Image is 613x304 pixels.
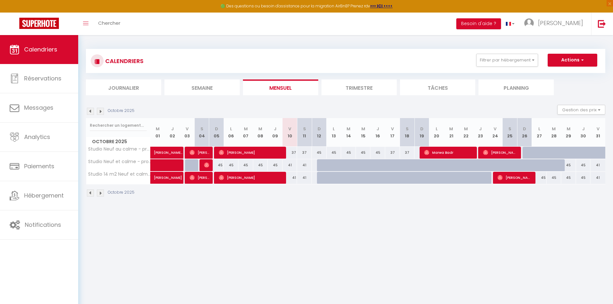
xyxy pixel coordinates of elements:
img: logout [598,20,606,28]
th: 01 [151,118,165,147]
div: 45 [268,159,283,171]
abbr: D [420,126,423,132]
abbr: J [582,126,585,132]
abbr: M [347,126,350,132]
th: 05 [209,118,224,147]
a: ... [PERSON_NAME] [519,13,591,35]
th: 03 [180,118,195,147]
span: [PERSON_NAME] [190,146,209,159]
div: 45 [532,172,547,184]
p: Octobre 2025 [108,108,135,114]
div: 45 [327,147,341,159]
abbr: M [258,126,262,132]
abbr: V [391,126,394,132]
li: Journalier [86,79,161,95]
abbr: M [156,126,160,132]
abbr: V [494,126,497,132]
span: [PERSON_NAME] [219,171,283,184]
button: Gestion des prix [557,105,605,115]
abbr: L [436,126,438,132]
div: 37 [283,147,297,159]
span: Analytics [24,133,50,141]
div: 45 [238,159,253,171]
th: 25 [503,118,517,147]
span: [PERSON_NAME] [538,19,583,27]
div: 45 [356,147,371,159]
a: >>> ICI <<<< [370,3,393,9]
span: Studio Neuf et calme - prox gare (1) [87,159,152,164]
img: Super Booking [19,18,59,29]
li: Planning [478,79,554,95]
button: Filtrer par hébergement [476,54,538,67]
div: 45 [576,172,591,184]
div: 37 [400,147,415,159]
th: 13 [327,118,341,147]
th: 18 [400,118,415,147]
abbr: V [597,126,599,132]
div: 45 [224,159,238,171]
span: Studio 14 m2 Neuf et calme - prox gare (2) [87,172,152,177]
abbr: J [479,126,482,132]
th: 28 [547,118,562,147]
div: 41 [297,172,312,184]
abbr: L [333,126,335,132]
th: 07 [238,118,253,147]
span: Studio Neuf au calme - prox gare (3) [87,147,152,152]
span: Chercher [98,20,120,26]
th: 21 [444,118,459,147]
div: 41 [283,159,297,171]
span: [PERSON_NAME] [497,171,532,184]
a: [PERSON_NAME] [151,172,165,184]
span: Hébergement [24,191,64,199]
abbr: D [523,126,526,132]
abbr: S [200,126,203,132]
div: 45 [576,159,591,171]
li: Trimestre [321,79,397,95]
div: 45 [561,159,576,171]
div: 45 [209,159,224,171]
th: 02 [165,118,180,147]
abbr: D [318,126,321,132]
th: 16 [370,118,385,147]
span: Octobre 2025 [86,137,150,146]
input: Rechercher un logement... [90,120,147,131]
li: Tâches [400,79,475,95]
abbr: L [230,126,232,132]
th: 09 [268,118,283,147]
div: 45 [253,159,268,171]
th: 10 [283,118,297,147]
span: [PERSON_NAME] [483,146,517,159]
th: 14 [341,118,356,147]
th: 26 [517,118,532,147]
abbr: S [406,126,409,132]
div: 41 [297,159,312,171]
span: Marwa Badr [424,146,473,159]
abbr: L [538,126,540,132]
th: 22 [459,118,473,147]
abbr: J [376,126,379,132]
th: 17 [385,118,400,147]
abbr: M [464,126,468,132]
span: [PERSON_NAME] [190,171,209,184]
span: Réservations [24,74,61,82]
span: Paiements [24,162,54,170]
div: 45 [370,147,385,159]
span: [PERSON_NAME] (Webportage) [154,143,183,155]
button: Besoin d'aide ? [456,18,501,29]
div: 45 [312,147,327,159]
span: Messages [24,104,53,112]
p: Octobre 2025 [108,189,135,196]
span: [PERSON_NAME] [204,159,209,171]
th: 23 [473,118,488,147]
span: [PERSON_NAME] [219,146,283,159]
div: 41 [590,172,605,184]
abbr: J [171,126,174,132]
th: 29 [561,118,576,147]
abbr: V [288,126,291,132]
abbr: D [215,126,218,132]
a: Chercher [93,13,125,35]
abbr: S [303,126,306,132]
li: Mensuel [243,79,318,95]
th: 27 [532,118,547,147]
